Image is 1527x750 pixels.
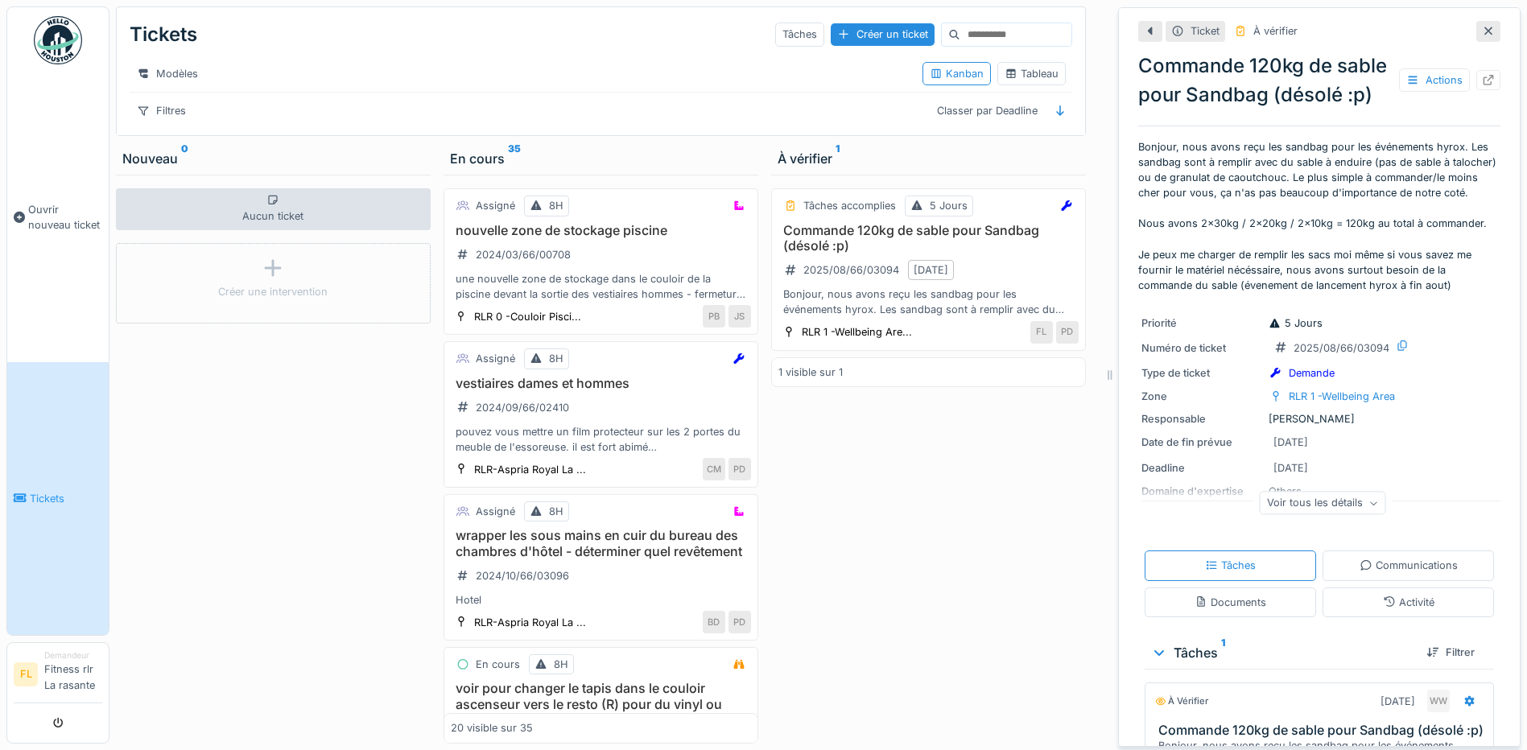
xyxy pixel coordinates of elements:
[1380,694,1415,709] div: [DATE]
[1030,321,1053,344] div: FL
[451,271,751,302] div: une nouvelle zone de stockage dans le couloir de la piscine devant la sortie des vestiaires homme...
[34,16,82,64] img: Badge_color-CXgf-gQk.svg
[1005,66,1059,81] div: Tableau
[778,365,843,380] div: 1 visible sur 1
[1056,321,1079,344] div: PD
[28,202,102,233] span: Ouvrir nouveau ticket
[1205,558,1256,573] div: Tâches
[914,262,948,278] div: [DATE]
[802,324,912,340] div: RLR 1 -Wellbeing Are...
[775,23,824,46] div: Tâches
[474,462,586,477] div: RLR-Aspria Royal La ...
[930,66,984,81] div: Kanban
[1141,460,1262,476] div: Deadline
[1260,492,1386,515] div: Voir tous les détails
[451,721,533,736] div: 20 visible sur 35
[554,657,568,672] div: 8H
[778,286,1079,317] div: Bonjour, nous avons reçu les sandbag pour les événements hyrox. Les sandbag sont à remplir avec d...
[1141,411,1497,427] div: [PERSON_NAME]
[476,657,520,672] div: En cours
[703,611,725,633] div: BD
[549,198,563,213] div: 8H
[1138,139,1500,294] p: Bonjour, nous avons reçu les sandbag pour les événements hyrox. Les sandbag sont à remplir avec d...
[130,14,197,56] div: Tickets
[1289,365,1335,381] div: Demande
[451,681,751,727] h3: voir pour changer le tapis dans le couloir ascenseur vers le resto (R) pour du vinyl ou carrelage
[218,284,328,299] div: Créer une intervention
[1399,68,1470,92] div: Actions
[778,223,1079,253] h3: Commande 120kg de sable pour Sandbag (désolé :p)
[1221,643,1225,662] sup: 1
[803,262,899,278] div: 2025/08/66/03094
[451,424,751,455] div: pouvez vous mettre un film protecteur sur les 2 portes du meuble de l'essoreuse. il est fort abim...
[831,23,935,45] div: Créer un ticket
[930,99,1045,122] div: Classer par Deadline
[476,568,569,583] div: 2024/10/66/03096
[14,649,102,703] a: FL DemandeurFitness rlr La rasante
[476,247,571,262] div: 2024/03/66/00708
[1273,460,1308,476] div: [DATE]
[549,504,563,519] div: 8H
[476,400,569,415] div: 2024/09/66/02410
[1141,365,1262,381] div: Type de ticket
[44,649,102,661] div: Demandeur
[451,528,751,558] h3: wrapper les sous mains en cuir du bureau des chambres d'hôtel - déterminer quel revêtement
[728,611,751,633] div: PD
[1155,694,1208,708] div: À vérifier
[703,305,725,328] div: PB
[1253,23,1298,39] div: À vérifier
[1273,435,1308,450] div: [DATE]
[122,149,424,168] div: Nouveau
[14,662,38,686] li: FL
[1420,641,1481,663] div: Filtrer
[450,149,752,168] div: En cours
[803,198,896,213] div: Tâches accomplies
[181,149,188,168] sup: 0
[44,649,102,699] li: Fitness rlr La rasante
[1141,435,1262,450] div: Date de fin prévue
[476,198,515,213] div: Assigné
[1383,595,1434,610] div: Activité
[130,99,193,122] div: Filtres
[728,305,751,328] div: JS
[474,615,586,630] div: RLR-Aspria Royal La ...
[1158,723,1487,738] h3: Commande 120kg de sable pour Sandbag (désolé :p)
[451,376,751,391] h3: vestiaires dames et hommes
[930,198,968,213] div: 5 Jours
[1289,389,1395,404] div: RLR 1 -Wellbeing Area
[476,504,515,519] div: Assigné
[1141,340,1262,356] div: Numéro de ticket
[1138,52,1500,109] div: Commande 120kg de sable pour Sandbag (désolé :p)
[778,149,1079,168] div: À vérifier
[728,458,751,480] div: PD
[451,592,751,608] div: Hotel
[1141,411,1262,427] div: Responsable
[1294,340,1389,356] div: 2025/08/66/03094
[116,188,431,230] div: Aucun ticket
[703,458,725,480] div: CM
[836,149,840,168] sup: 1
[130,62,205,85] div: Modèles
[549,351,563,366] div: 8H
[7,362,109,635] a: Tickets
[1141,315,1262,331] div: Priorité
[508,149,521,168] sup: 35
[1269,315,1323,331] div: 5 Jours
[1141,389,1262,404] div: Zone
[1195,595,1266,610] div: Documents
[1151,643,1414,662] div: Tâches
[1360,558,1458,573] div: Communications
[30,491,102,506] span: Tickets
[1427,690,1450,712] div: WW
[474,309,581,324] div: RLR 0 -Couloir Pisci...
[476,351,515,366] div: Assigné
[1191,23,1220,39] div: Ticket
[451,223,751,238] h3: nouvelle zone de stockage piscine
[7,73,109,362] a: Ouvrir nouveau ticket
